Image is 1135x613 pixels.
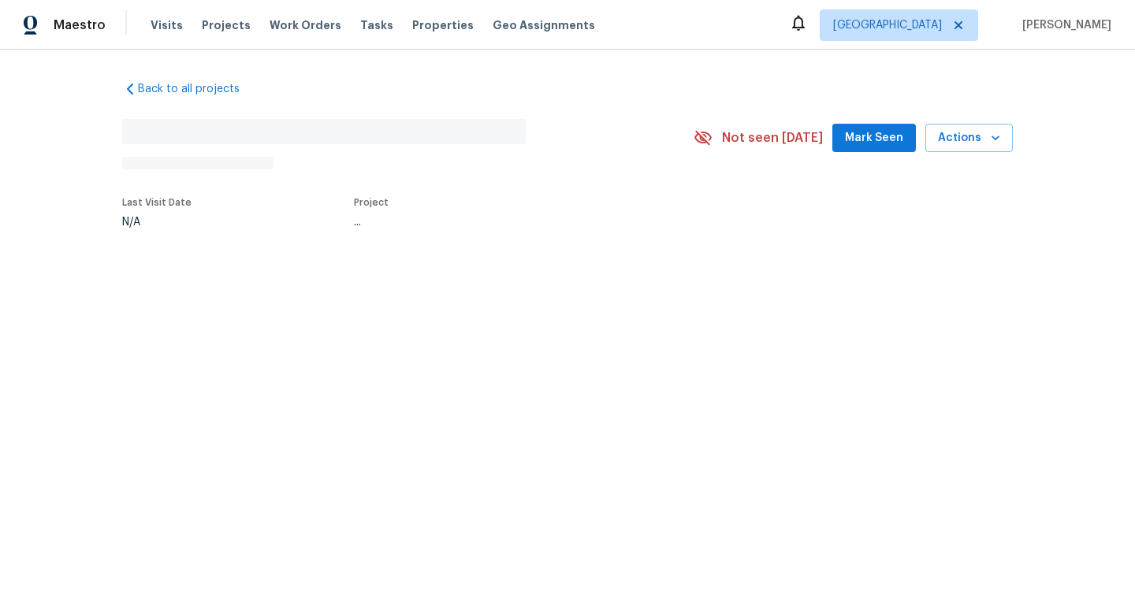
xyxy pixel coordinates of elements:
[722,130,823,146] span: Not seen [DATE]
[1016,17,1111,33] span: [PERSON_NAME]
[925,124,1013,153] button: Actions
[122,198,192,207] span: Last Visit Date
[845,128,903,148] span: Mark Seen
[360,20,393,31] span: Tasks
[833,17,942,33] span: [GEOGRAPHIC_DATA]
[270,17,341,33] span: Work Orders
[938,128,1000,148] span: Actions
[493,17,595,33] span: Geo Assignments
[151,17,183,33] span: Visits
[832,124,916,153] button: Mark Seen
[354,198,389,207] span: Project
[122,217,192,228] div: N/A
[202,17,251,33] span: Projects
[54,17,106,33] span: Maestro
[354,217,657,228] div: ...
[412,17,474,33] span: Properties
[122,81,274,97] a: Back to all projects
